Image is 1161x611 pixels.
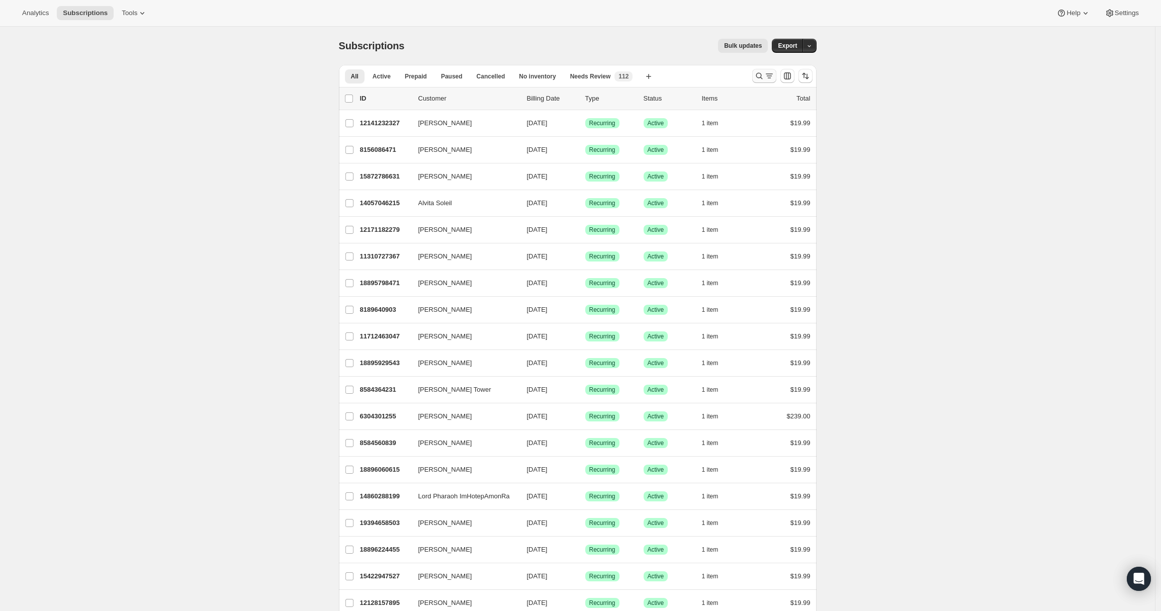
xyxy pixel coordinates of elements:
[798,69,813,83] button: Sort the results
[360,598,410,608] p: 12128157895
[589,146,615,154] span: Recurring
[418,94,519,104] p: Customer
[418,278,472,288] span: [PERSON_NAME]
[787,412,811,420] span: $239.00
[412,408,513,424] button: [PERSON_NAME]
[360,438,410,448] p: 8584560839
[718,39,768,53] button: Bulk updates
[527,172,548,180] span: [DATE]
[360,278,410,288] p: 18895798471
[702,599,719,607] span: 1 item
[412,462,513,478] button: [PERSON_NAME]
[360,385,410,395] p: 8584364231
[589,252,615,260] span: Recurring
[780,69,794,83] button: Customize table column order and visibility
[648,492,664,500] span: Active
[796,94,810,104] p: Total
[790,519,811,527] span: $19.99
[360,303,811,317] div: 8189640903[PERSON_NAME][DATE]SuccessRecurringSuccessActive1 item$19.99
[702,546,719,554] span: 1 item
[360,518,410,528] p: 19394658503
[702,409,730,423] button: 1 item
[702,439,719,447] span: 1 item
[412,328,513,344] button: [PERSON_NAME]
[360,305,410,315] p: 8189640903
[360,596,811,610] div: 12128157895[PERSON_NAME][DATE]SuccessRecurringSuccessActive1 item$19.99
[360,436,811,450] div: 8584560839[PERSON_NAME][DATE]SuccessRecurringSuccessActive1 item$19.99
[412,382,513,398] button: [PERSON_NAME] Tower
[648,279,664,287] span: Active
[360,383,811,397] div: 8584364231[PERSON_NAME] Tower[DATE]SuccessRecurringSuccessActive1 item$19.99
[339,40,405,51] span: Subscriptions
[790,119,811,127] span: $19.99
[412,568,513,584] button: [PERSON_NAME]
[790,439,811,447] span: $19.99
[519,72,556,80] span: No inventory
[790,386,811,393] span: $19.99
[790,492,811,500] span: $19.99
[648,412,664,420] span: Active
[527,306,548,313] span: [DATE]
[589,519,615,527] span: Recurring
[589,119,615,127] span: Recurring
[527,519,548,527] span: [DATE]
[116,6,153,20] button: Tools
[16,6,55,20] button: Analytics
[589,546,615,554] span: Recurring
[702,519,719,527] span: 1 item
[527,412,548,420] span: [DATE]
[790,226,811,233] span: $19.99
[648,332,664,340] span: Active
[589,172,615,181] span: Recurring
[418,145,472,155] span: [PERSON_NAME]
[589,306,615,314] span: Recurring
[412,355,513,371] button: [PERSON_NAME]
[412,115,513,131] button: [PERSON_NAME]
[589,279,615,287] span: Recurring
[570,72,611,80] span: Needs Review
[360,225,410,235] p: 12171182279
[1127,567,1151,591] div: Open Intercom Messenger
[418,251,472,261] span: [PERSON_NAME]
[360,276,811,290] div: 18895798471[PERSON_NAME][DATE]SuccessRecurringSuccessActive1 item$19.99
[702,332,719,340] span: 1 item
[527,439,548,447] span: [DATE]
[790,146,811,153] span: $19.99
[412,168,513,185] button: [PERSON_NAME]
[702,119,719,127] span: 1 item
[641,69,657,83] button: Create new view
[648,226,664,234] span: Active
[418,171,472,182] span: [PERSON_NAME]
[63,9,108,17] span: Subscriptions
[585,94,636,104] div: Type
[1115,9,1139,17] span: Settings
[702,572,719,580] span: 1 item
[790,546,811,553] span: $19.99
[589,599,615,607] span: Recurring
[418,571,472,581] span: [PERSON_NAME]
[122,9,137,17] span: Tools
[418,198,452,208] span: Alvita Soleil
[778,42,797,50] span: Export
[702,436,730,450] button: 1 item
[790,172,811,180] span: $19.99
[360,118,410,128] p: 12141232327
[702,303,730,317] button: 1 item
[702,596,730,610] button: 1 item
[702,223,730,237] button: 1 item
[648,519,664,527] span: Active
[702,466,719,474] span: 1 item
[418,118,472,128] span: [PERSON_NAME]
[648,252,664,260] span: Active
[527,386,548,393] span: [DATE]
[648,572,664,580] span: Active
[412,275,513,291] button: [PERSON_NAME]
[702,412,719,420] span: 1 item
[702,116,730,130] button: 1 item
[527,199,548,207] span: [DATE]
[527,332,548,340] span: [DATE]
[412,248,513,265] button: [PERSON_NAME]
[648,199,664,207] span: Active
[418,225,472,235] span: [PERSON_NAME]
[648,546,664,554] span: Active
